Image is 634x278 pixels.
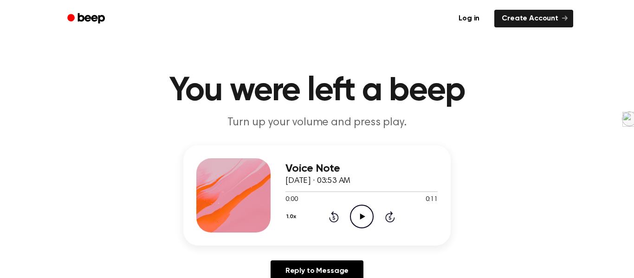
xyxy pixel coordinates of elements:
h3: Voice Note [285,162,438,175]
a: Beep [61,10,113,28]
span: 0:11 [426,195,438,205]
span: [DATE] · 03:53 AM [285,177,350,185]
a: Create Account [494,10,573,27]
a: Log in [449,8,489,29]
h1: You were left a beep [79,74,555,108]
p: Turn up your volume and press play. [139,115,495,130]
button: 1.0x [285,209,299,225]
span: 0:00 [285,195,298,205]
